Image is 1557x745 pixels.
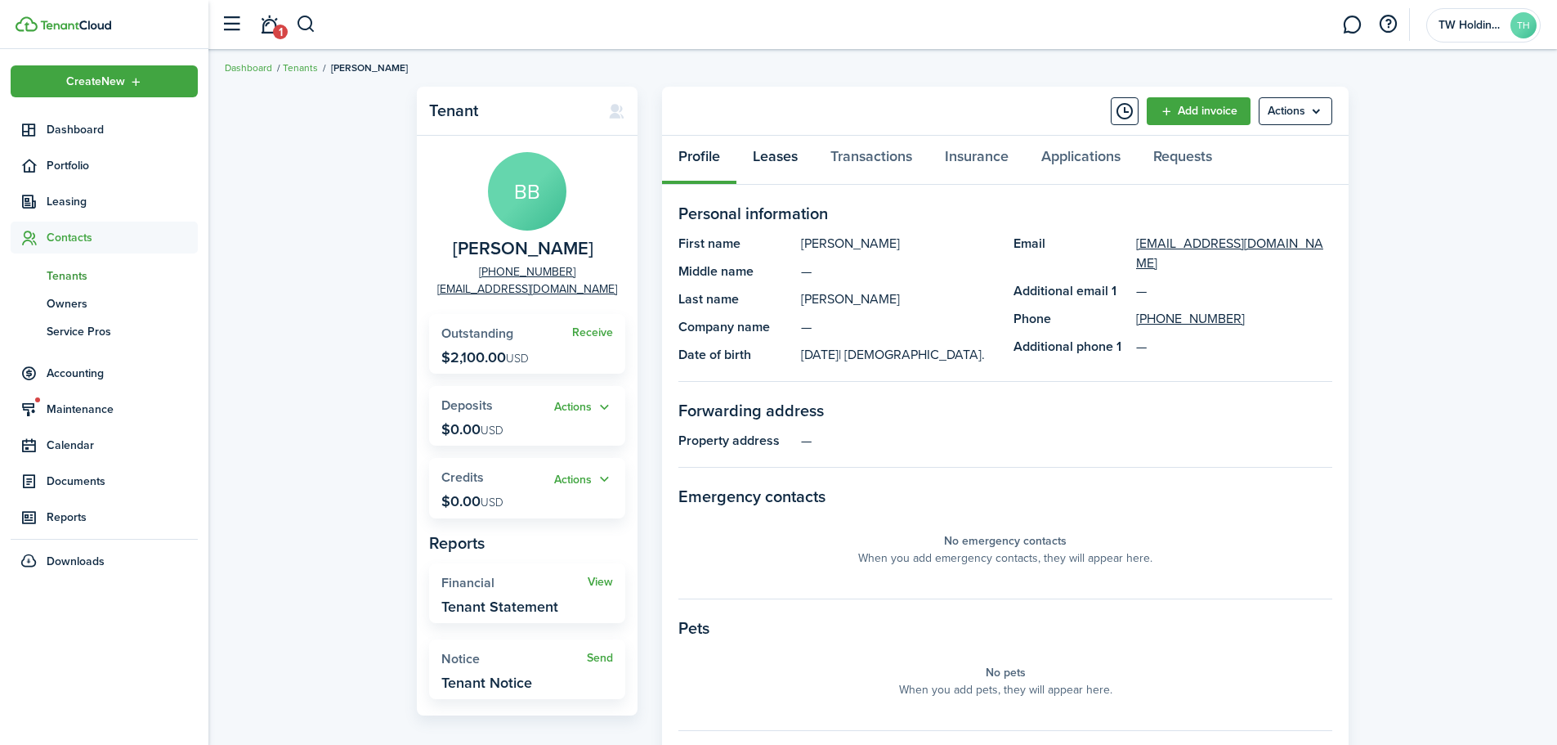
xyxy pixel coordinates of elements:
a: Dashboard [11,114,198,146]
a: Reports [11,501,198,533]
panel-main-section-title: Forwarding address [678,398,1332,423]
span: USD [506,350,529,367]
panel-main-title: Date of birth [678,345,793,365]
panel-main-subtitle: Reports [429,531,625,555]
panel-main-title: Company name [678,317,793,337]
panel-main-description: [PERSON_NAME] [801,289,997,309]
widget-stats-description: Tenant Notice [441,675,532,691]
span: Deposits [441,396,493,415]
span: Documents [47,473,198,490]
a: Tenants [283,61,318,75]
panel-main-title: Middle name [678,262,793,281]
span: Service Pros [47,323,198,340]
button: Actions [554,398,613,417]
a: [EMAIL_ADDRESS][DOMAIN_NAME] [1136,234,1332,273]
panel-main-description: [DATE] [801,345,997,365]
a: [PHONE_NUMBER] [479,263,575,280]
panel-main-description: — [801,431,1332,451]
panel-main-placeholder-title: No pets [986,664,1026,681]
panel-main-title: Tenant [429,101,592,120]
span: USD [481,494,503,511]
panel-main-title: First name [678,234,793,254]
p: $2,100.00 [441,349,529,366]
menu-btn: Actions [1259,97,1332,125]
widget-stats-title: Notice [441,652,587,666]
button: Open resource center [1374,11,1402,38]
widget-stats-title: Financial [441,576,588,590]
img: TenantCloud [16,16,38,32]
panel-main-title: Email [1013,234,1128,273]
span: TW Holdings LLC [1438,20,1504,31]
avatar-text: BB [488,152,566,231]
button: Open menu [1259,97,1332,125]
a: Receive [572,326,613,339]
span: Dashboard [47,121,198,138]
a: Tenants [11,262,198,289]
p: $0.00 [441,493,503,509]
span: Portfolio [47,157,198,174]
widget-stats-description: Tenant Statement [441,599,558,615]
panel-main-title: Additional phone 1 [1013,337,1128,357]
panel-main-title: Last name [678,289,793,309]
span: Downloads [47,553,105,570]
button: Search [296,11,316,38]
a: Messaging [1336,4,1367,46]
span: Accounting [47,365,198,382]
a: [EMAIL_ADDRESS][DOMAIN_NAME] [437,280,617,298]
a: Applications [1025,136,1137,185]
a: Send [587,652,613,665]
img: TenantCloud [40,20,111,30]
span: Leasing [47,193,198,210]
a: Leases [736,136,814,185]
span: Tenants [47,267,198,285]
a: View [588,576,613,589]
a: Service Pros [11,317,198,345]
panel-main-title: Phone [1013,309,1128,329]
button: Timeline [1111,97,1139,125]
span: Bailey Berckfeldt [453,239,593,259]
span: Outstanding [441,324,513,343]
button: Open menu [554,470,613,489]
span: Contacts [47,229,198,246]
span: Maintenance [47,401,198,418]
button: Open sidebar [216,9,247,40]
a: Insurance [928,136,1025,185]
span: USD [481,422,503,439]
span: Owners [47,295,198,312]
span: Reports [47,509,198,526]
span: Credits [441,468,484,487]
button: Open menu [11,65,198,97]
span: | [DEMOGRAPHIC_DATA]. [839,345,985,364]
panel-main-section-title: Personal information [678,201,1332,226]
avatar-text: TH [1510,12,1537,38]
a: Add invoice [1147,97,1251,125]
span: 1 [273,25,288,39]
span: Create New [66,76,125,88]
button: Open menu [554,398,613,417]
a: Dashboard [225,61,272,75]
a: Transactions [814,136,928,185]
panel-main-placeholder-description: When you add emergency contacts, they will appear here. [858,550,1152,567]
panel-main-placeholder-title: No emergency contacts [944,532,1067,550]
button: Actions [554,470,613,489]
a: [PHONE_NUMBER] [1136,309,1245,329]
panel-main-description: — [801,262,997,281]
a: Requests [1137,136,1228,185]
p: $0.00 [441,421,503,438]
panel-main-placeholder-description: When you add pets, they will appear here. [899,681,1112,698]
a: Owners [11,289,198,317]
panel-main-description: [PERSON_NAME] [801,234,997,254]
panel-main-section-title: Emergency contacts [678,484,1332,509]
span: Calendar [47,437,198,454]
span: [PERSON_NAME] [331,61,408,75]
panel-main-description: — [801,317,997,337]
panel-main-section-title: Pets [678,616,1332,640]
a: Notifications [253,4,284,46]
panel-main-title: Property address [678,431,793,451]
panel-main-title: Additional email 1 [1013,281,1128,301]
